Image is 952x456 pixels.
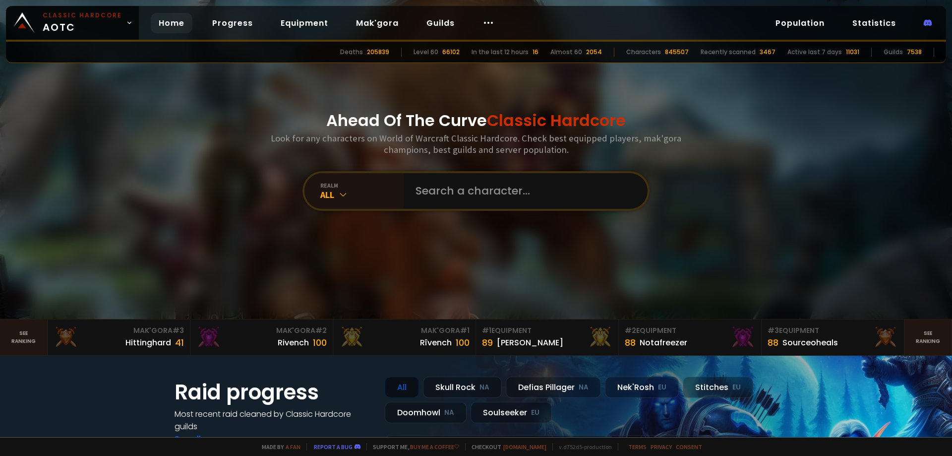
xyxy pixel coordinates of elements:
a: Home [151,13,192,33]
small: NA [579,383,589,392]
small: EU [658,383,666,392]
div: Equipment [482,326,612,336]
span: # 2 [625,326,636,335]
span: Checkout [465,443,546,451]
div: 3467 [760,48,775,57]
a: Report a bug [314,443,353,451]
div: Recently scanned [701,48,756,57]
div: 100 [456,336,470,349]
div: Defias Pillager [506,377,601,398]
a: Classic HardcoreAOTC [6,6,139,40]
a: Mak'Gora#2Rivench100 [190,320,333,355]
a: [DOMAIN_NAME] [503,443,546,451]
div: Rîvench [420,336,452,349]
div: Mak'Gora [339,326,470,336]
a: Seeranking [904,320,952,355]
span: Classic Hardcore [487,109,626,131]
span: Made by [256,443,300,451]
div: 88 [768,336,778,349]
a: Statistics [844,13,904,33]
a: Mak'Gora#3Hittinghard41 [48,320,190,355]
a: #2Equipment88Notafreezer [619,320,762,355]
a: Equipment [273,13,336,33]
a: a fan [286,443,300,451]
div: realm [320,182,404,189]
h4: Most recent raid cleaned by Classic Hardcore guilds [175,408,373,433]
div: 845507 [665,48,689,57]
small: EU [531,408,539,418]
div: Equipment [625,326,755,336]
div: 66102 [442,48,460,57]
h1: Ahead Of The Curve [326,109,626,132]
span: # 3 [768,326,779,335]
div: Guilds [884,48,903,57]
h3: Look for any characters on World of Warcraft Classic Hardcore. Check best equipped players, mak'g... [267,132,685,155]
a: Guilds [418,13,463,33]
div: 11031 [846,48,859,57]
div: Doomhowl [385,402,467,423]
a: See all progress [175,433,239,445]
span: # 1 [482,326,491,335]
small: NA [479,383,489,392]
div: 7538 [907,48,922,57]
div: 16 [533,48,538,57]
a: Buy me a coffee [410,443,459,451]
span: v. d752d5 - production [552,443,612,451]
a: Mak'gora [348,13,407,33]
div: Characters [626,48,661,57]
small: EU [732,383,741,392]
h1: Raid progress [175,377,373,408]
div: Deaths [340,48,363,57]
div: 100 [313,336,327,349]
div: All [385,377,419,398]
div: 89 [482,336,493,349]
div: Soulseeker [471,402,552,423]
span: # 3 [173,326,184,335]
div: Skull Rock [423,377,502,398]
a: Consent [676,443,702,451]
div: In the last 12 hours [472,48,529,57]
div: Mak'Gora [54,326,184,336]
div: [PERSON_NAME] [497,336,563,349]
div: Active last 7 days [787,48,842,57]
a: #1Equipment89[PERSON_NAME] [476,320,619,355]
div: 88 [625,336,636,349]
div: Rivench [278,336,309,349]
span: # 2 [315,326,327,335]
a: Privacy [651,443,672,451]
span: AOTC [43,11,122,35]
a: Population [768,13,833,33]
div: Hittinghard [125,336,171,349]
div: Nek'Rosh [605,377,679,398]
div: 41 [175,336,184,349]
div: Sourceoheals [782,336,838,349]
span: # 1 [460,326,470,335]
div: Level 60 [414,48,438,57]
div: 2054 [586,48,602,57]
small: Classic Hardcore [43,11,122,20]
input: Search a character... [410,173,636,209]
a: Progress [204,13,261,33]
div: Mak'Gora [196,326,327,336]
div: Equipment [768,326,898,336]
div: All [320,189,404,200]
div: Stitches [683,377,753,398]
div: 205839 [367,48,389,57]
small: NA [444,408,454,418]
span: Support me, [366,443,459,451]
div: Notafreezer [640,336,687,349]
a: Terms [628,443,647,451]
a: Mak'Gora#1Rîvench100 [333,320,476,355]
div: Almost 60 [550,48,582,57]
a: #3Equipment88Sourceoheals [762,320,904,355]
